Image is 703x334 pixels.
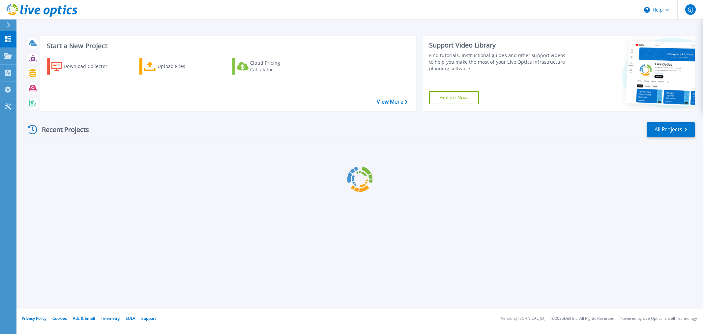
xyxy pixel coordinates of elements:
[47,42,407,50] h3: Start a New Project
[647,122,695,137] a: All Projects
[126,316,135,321] a: EULA
[52,316,67,321] a: Cookies
[250,60,303,73] div: Cloud Pricing Calculator
[501,317,545,321] li: Version: [TECHNICAL_ID]
[22,316,46,321] a: Privacy Policy
[73,316,95,321] a: Ads & Email
[377,99,407,105] a: View More
[429,52,569,72] div: Find tutorials, instructional guides and other support videos to help you make the most of your L...
[158,60,210,73] div: Upload Files
[620,317,697,321] li: Powered by Live Optics, a Dell Technology
[551,317,614,321] li: © 2025 Dell Inc. All Rights Reserved
[25,121,98,138] div: Recent Projects
[232,58,306,75] a: Cloud Pricing Calculator
[141,316,156,321] a: Support
[429,41,569,50] div: Support Video Library
[64,60,116,73] div: Download Collector
[101,316,120,321] a: Telemetry
[688,7,693,12] span: GJ
[139,58,213,75] a: Upload Files
[47,58,120,75] a: Download Collector
[429,91,479,104] a: Explore Now!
